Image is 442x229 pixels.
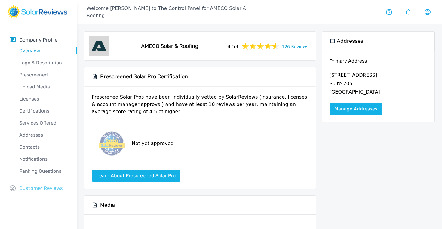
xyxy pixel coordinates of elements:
a: Ranking Questions [10,165,77,177]
p: Prescrened Solar Pros have been individually vetted by SolarReviews (insurance, licenses & accoun... [92,94,308,120]
a: Services Offered [10,117,77,129]
p: Notifications [10,156,77,163]
a: Learn about Prescreened Solar Pro [92,173,180,178]
p: Welcome [PERSON_NAME] to The Control Panel for AMECO Solar & Roofing [87,5,259,19]
p: Licenses [10,95,77,103]
p: [STREET_ADDRESS] [330,72,427,80]
a: Certifications [10,105,77,117]
a: 126 Reviews [282,42,308,50]
a: Addresses [10,129,77,141]
a: Prescreened [10,69,77,81]
h5: Prescreened Solar Pro Certification [100,73,188,80]
p: [GEOGRAPHIC_DATA] [330,88,427,97]
p: Suite 205 [330,80,427,88]
p: Addresses [10,132,77,139]
a: Upload Media [10,81,77,93]
a: Overview [10,45,77,57]
a: Licenses [10,93,77,105]
p: Logo & Description [10,59,77,67]
a: Logo & Description [10,57,77,69]
a: Notifications [10,153,77,165]
p: Prescreened [10,71,77,79]
p: Upload Media [10,83,77,91]
p: Contacts [10,144,77,151]
p: Overview [10,47,77,54]
p: Certifications [10,107,77,115]
h5: Addresses [337,38,363,45]
h5: Media [100,202,115,209]
p: Not yet approved [132,140,173,147]
p: Company Profile [19,36,57,44]
p: Ranking Questions [10,168,77,175]
span: 4.53 [228,42,238,50]
a: Contacts [10,141,77,153]
p: Customer Reviews [19,184,63,192]
button: Learn about Prescreened Solar Pro [92,170,180,182]
h6: Primary Address [330,58,427,69]
img: prescreened-badge.png [97,130,126,157]
p: Services Offered [10,119,77,127]
h5: AMECO Solar & Roofing [141,43,198,50]
a: Manage Addresses [330,103,382,115]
